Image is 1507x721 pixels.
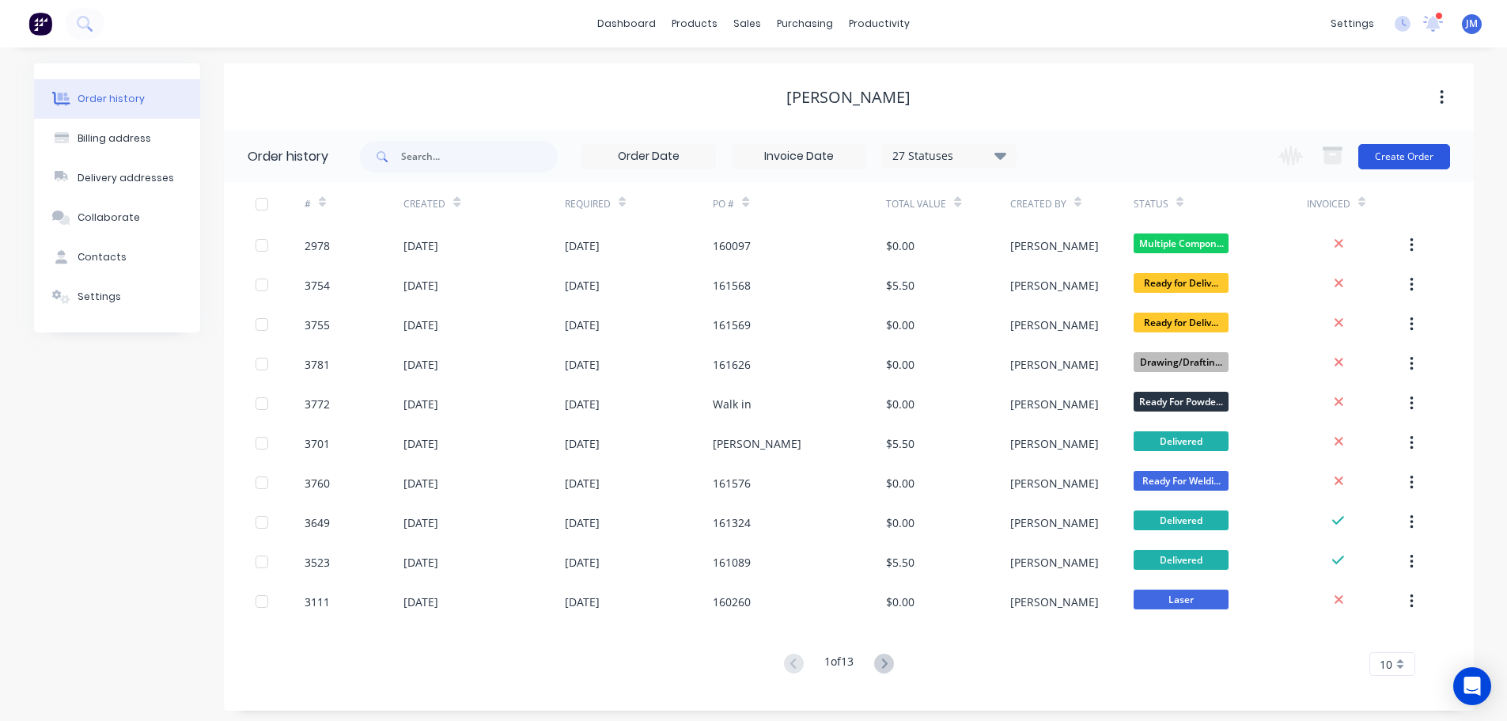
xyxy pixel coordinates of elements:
[713,594,751,610] div: 160260
[565,396,600,412] div: [DATE]
[28,12,52,36] img: Factory
[403,356,438,373] div: [DATE]
[78,171,174,185] div: Delivery addresses
[1010,197,1066,211] div: Created By
[664,12,725,36] div: products
[305,197,311,211] div: #
[1134,392,1229,412] span: Ready For Powde...
[403,317,438,333] div: [DATE]
[733,145,865,169] input: Invoice Date
[582,145,715,169] input: Order Date
[1010,475,1099,491] div: [PERSON_NAME]
[886,554,914,571] div: $5.50
[305,475,330,491] div: 3760
[305,277,330,294] div: 3754
[713,277,751,294] div: 161568
[305,594,330,610] div: 3111
[78,290,121,304] div: Settings
[1323,12,1382,36] div: settings
[565,356,600,373] div: [DATE]
[713,396,752,412] div: Walk in
[565,277,600,294] div: [DATE]
[565,594,600,610] div: [DATE]
[1134,352,1229,372] span: Drawing/Draftin...
[886,277,914,294] div: $5.50
[1010,594,1099,610] div: [PERSON_NAME]
[305,435,330,452] div: 3701
[1010,514,1099,531] div: [PERSON_NAME]
[403,435,438,452] div: [DATE]
[248,147,328,166] div: Order history
[786,88,911,107] div: [PERSON_NAME]
[305,396,330,412] div: 3772
[1010,182,1134,226] div: Created By
[401,141,558,173] input: Search...
[886,435,914,452] div: $5.50
[34,237,200,277] button: Contacts
[886,396,914,412] div: $0.00
[713,435,801,452] div: [PERSON_NAME]
[1307,197,1350,211] div: Invoiced
[886,514,914,531] div: $0.00
[886,317,914,333] div: $0.00
[403,197,445,211] div: Created
[1010,356,1099,373] div: [PERSON_NAME]
[1307,182,1406,226] div: Invoiced
[403,554,438,571] div: [DATE]
[305,554,330,571] div: 3523
[886,594,914,610] div: $0.00
[886,237,914,254] div: $0.00
[1453,667,1491,705] div: Open Intercom Messenger
[1010,396,1099,412] div: [PERSON_NAME]
[1466,17,1478,31] span: JM
[565,475,600,491] div: [DATE]
[1134,273,1229,293] span: Ready for Deliv...
[305,356,330,373] div: 3781
[824,653,854,676] div: 1 of 13
[886,356,914,373] div: $0.00
[1380,656,1392,673] span: 10
[34,79,200,119] button: Order history
[78,211,140,225] div: Collaborate
[565,182,714,226] div: Required
[1358,144,1450,169] button: Create Order
[886,475,914,491] div: $0.00
[725,12,769,36] div: sales
[1134,313,1229,332] span: Ready for Deliv...
[34,119,200,158] button: Billing address
[1134,233,1229,253] span: Multiple Compon...
[713,514,751,531] div: 161324
[565,317,600,333] div: [DATE]
[305,182,403,226] div: #
[565,237,600,254] div: [DATE]
[713,237,751,254] div: 160097
[589,12,664,36] a: dashboard
[34,198,200,237] button: Collaborate
[565,514,600,531] div: [DATE]
[883,147,1016,165] div: 27 Statuses
[1134,510,1229,530] span: Delivered
[403,237,438,254] div: [DATE]
[78,131,151,146] div: Billing address
[1010,554,1099,571] div: [PERSON_NAME]
[841,12,918,36] div: productivity
[1010,317,1099,333] div: [PERSON_NAME]
[403,182,564,226] div: Created
[1010,277,1099,294] div: [PERSON_NAME]
[1134,471,1229,491] span: Ready For Weldi...
[713,356,751,373] div: 161626
[713,182,886,226] div: PO #
[886,182,1009,226] div: Total Value
[1134,197,1168,211] div: Status
[713,475,751,491] div: 161576
[34,277,200,317] button: Settings
[305,317,330,333] div: 3755
[305,237,330,254] div: 2978
[565,435,600,452] div: [DATE]
[769,12,841,36] div: purchasing
[78,250,127,264] div: Contacts
[1010,237,1099,254] div: [PERSON_NAME]
[34,158,200,198] button: Delivery addresses
[1134,182,1307,226] div: Status
[886,197,946,211] div: Total Value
